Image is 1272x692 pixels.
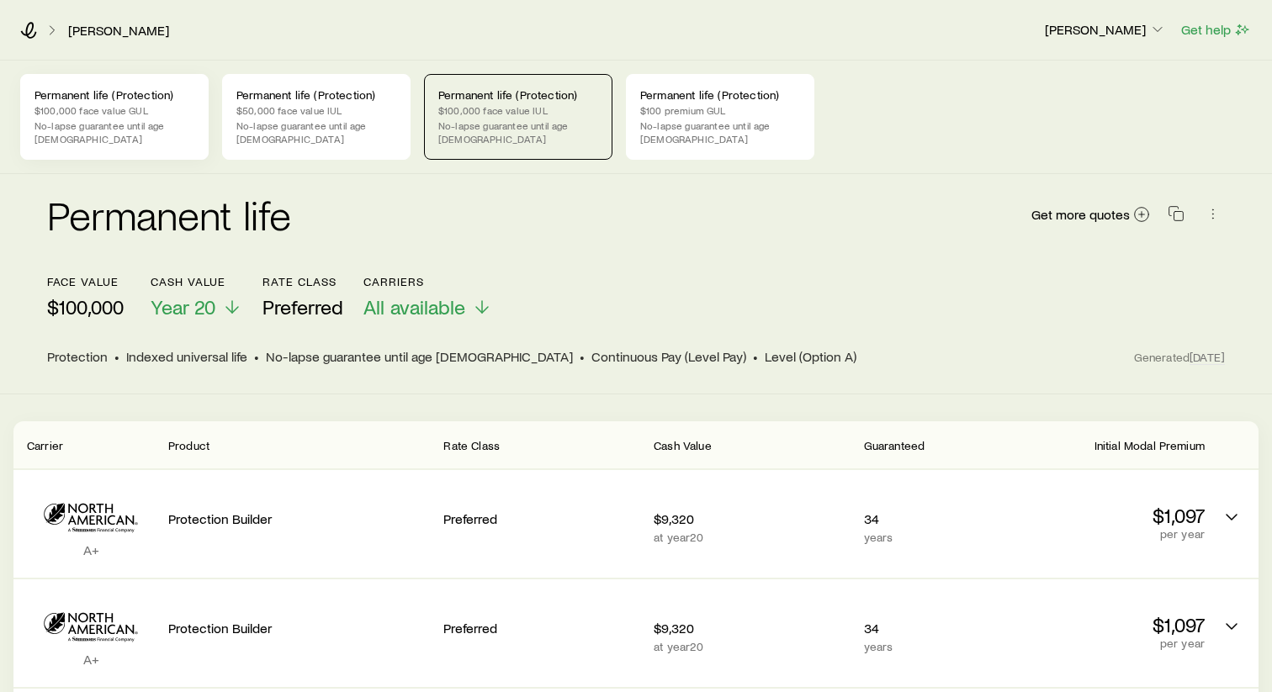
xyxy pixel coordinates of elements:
[1190,350,1225,365] span: [DATE]
[1008,504,1205,527] p: $1,097
[438,88,598,102] p: Permanent life (Protection)
[363,275,492,288] p: Carriers
[580,348,585,365] span: •
[443,438,500,452] span: Rate Class
[34,103,194,117] p: $100,000 face value GUL
[168,620,430,637] p: Protection Builder
[151,275,242,288] p: Cash Value
[591,348,746,365] span: Continuous Pay (Level Pay)
[1134,350,1225,365] span: Generated
[47,275,124,288] p: face value
[1008,613,1205,637] p: $1,097
[262,275,343,288] p: Rate Class
[765,348,856,365] span: Level (Option A)
[254,348,259,365] span: •
[864,640,995,653] p: years
[20,74,209,160] a: Permanent life (Protection)$100,000 face value GULNo-lapse guarantee until age [DEMOGRAPHIC_DATA]
[640,88,800,102] p: Permanent life (Protection)
[1045,21,1166,38] p: [PERSON_NAME]
[34,119,194,145] p: No-lapse guarantee until age [DEMOGRAPHIC_DATA]
[1008,637,1205,650] p: per year
[47,295,124,319] p: $100,000
[266,348,573,365] span: No-lapse guarantee until age [DEMOGRAPHIC_DATA]
[654,620,851,637] p: $9,320
[654,438,712,452] span: Cash Value
[236,103,396,117] p: $50,000 face value IUL
[1031,205,1151,225] a: Get more quotes
[640,119,800,145] p: No-lapse guarantee until age [DEMOGRAPHIC_DATA]
[438,119,598,145] p: No-lapse guarantee until age [DEMOGRAPHIC_DATA]
[236,88,396,102] p: Permanent life (Protection)
[1031,208,1130,221] span: Get more quotes
[67,23,170,39] a: [PERSON_NAME]
[864,510,995,527] p: 34
[753,348,758,365] span: •
[27,651,155,668] p: A+
[864,531,995,544] p: years
[114,348,119,365] span: •
[27,541,155,558] p: A+
[443,510,640,527] p: Preferred
[262,295,343,319] span: Preferred
[168,438,209,452] span: Product
[363,275,492,320] button: CarriersAll available
[626,74,814,160] a: Permanent life (Protection)$100 premium GULNo-lapse guarantee until age [DEMOGRAPHIC_DATA]
[1094,438,1205,452] span: Initial Modal Premium
[1180,20,1252,40] button: Get help
[1008,527,1205,541] p: per year
[640,103,800,117] p: $100 premium GUL
[236,119,396,145] p: No-lapse guarantee until age [DEMOGRAPHIC_DATA]
[151,275,242,320] button: Cash ValueYear 20
[654,640,851,653] p: at year 20
[654,531,851,544] p: at year 20
[864,620,995,637] p: 34
[47,194,291,235] h2: Permanent life
[168,510,430,527] p: Protection Builder
[1044,20,1167,40] button: [PERSON_NAME]
[47,348,108,365] span: Protection
[438,103,598,117] p: $100,000 face value IUL
[864,438,925,452] span: Guaranteed
[654,510,851,527] p: $9,320
[151,295,215,319] span: Year 20
[424,74,612,160] a: Permanent life (Protection)$100,000 face value IULNo-lapse guarantee until age [DEMOGRAPHIC_DATA]
[443,620,640,637] p: Preferred
[262,275,343,320] button: Rate ClassPreferred
[222,74,411,160] a: Permanent life (Protection)$50,000 face value IULNo-lapse guarantee until age [DEMOGRAPHIC_DATA]
[363,295,465,319] span: All available
[34,88,194,102] p: Permanent life (Protection)
[126,348,247,365] span: Indexed universal life
[27,438,63,452] span: Carrier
